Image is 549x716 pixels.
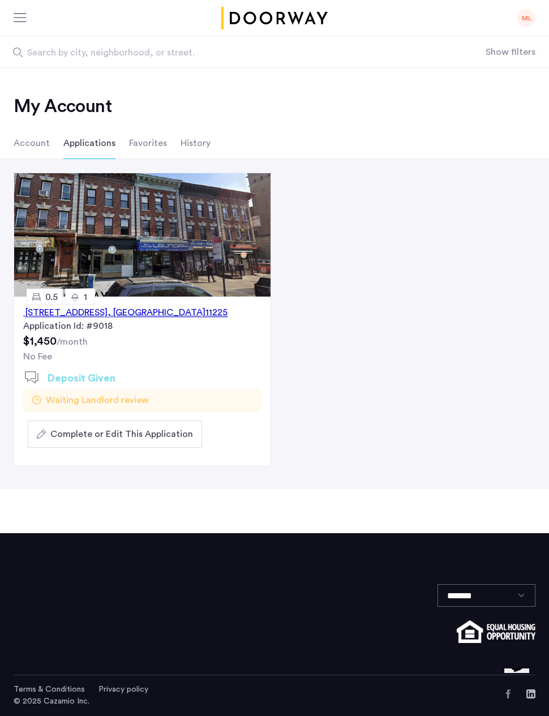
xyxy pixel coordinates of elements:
span: No Fee [23,352,52,361]
select: Language select [438,584,535,607]
span: 0.5 [45,293,58,302]
li: History [181,127,211,159]
div: Application Id: #9018 [23,319,261,333]
span: © 2025 Cazamio Inc. [14,697,89,705]
a: Privacy policy [98,684,148,695]
button: button [28,421,202,448]
span: Search by city, neighborhood, or street. [27,46,415,59]
div: ML [517,9,535,27]
img: Apartment photo [14,173,271,297]
li: Applications [63,127,115,159]
a: Cazamio logo [219,7,330,29]
span: Waiting Landlord review [46,393,149,407]
button: Show or hide filters [486,45,535,59]
sub: /month [57,337,88,346]
h2: My Account [14,95,535,118]
img: logo [219,7,330,29]
li: Favorites [129,127,167,159]
a: Terms and conditions [14,684,85,695]
iframe: chat widget [500,668,538,705]
span: $1,450 [23,336,57,347]
li: Account [14,127,50,159]
h2: Deposit Given [48,371,115,386]
span: 1 [84,293,87,302]
img: equal-housing.png [457,620,535,643]
span: Complete or Edit This Application [50,427,193,441]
